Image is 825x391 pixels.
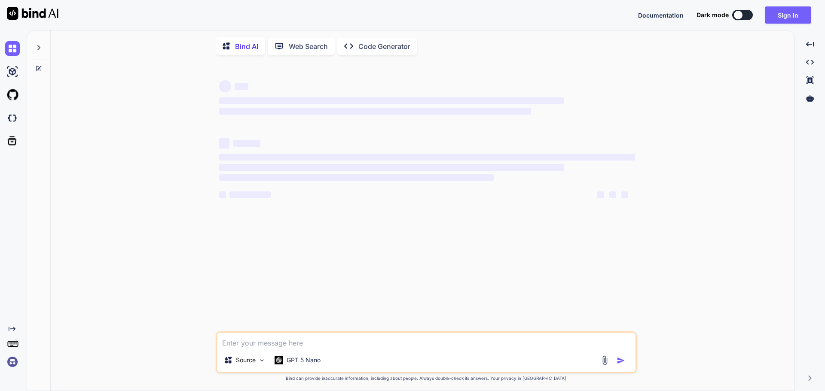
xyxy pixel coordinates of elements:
[233,140,260,147] span: ‌
[219,138,229,149] span: ‌
[289,41,328,52] p: Web Search
[697,11,729,19] span: Dark mode
[219,191,226,198] span: ‌
[287,356,321,364] p: GPT 5 Nano
[638,12,684,19] span: Documentation
[216,375,637,382] p: Bind can provide inaccurate information, including about people. Always double-check its answers....
[5,88,20,102] img: githubLight
[638,11,684,20] button: Documentation
[235,41,258,52] p: Bind AI
[617,356,625,365] img: icon
[600,355,610,365] img: attachment
[5,355,20,369] img: signin
[219,97,564,104] span: ‌
[235,83,248,90] span: ‌
[219,108,531,115] span: ‌
[275,356,283,364] img: GPT 5 Nano
[236,356,256,364] p: Source
[5,64,20,79] img: ai-studio
[621,191,628,198] span: ‌
[219,174,494,181] span: ‌
[258,357,266,364] img: Pick Models
[5,41,20,56] img: chat
[7,7,58,20] img: Bind AI
[219,154,635,161] span: ‌
[219,164,564,171] span: ‌
[229,191,271,198] span: ‌
[609,191,616,198] span: ‌
[358,41,410,52] p: Code Generator
[765,6,811,24] button: Sign in
[5,111,20,125] img: darkCloudIdeIcon
[597,191,604,198] span: ‌
[219,80,231,92] span: ‌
